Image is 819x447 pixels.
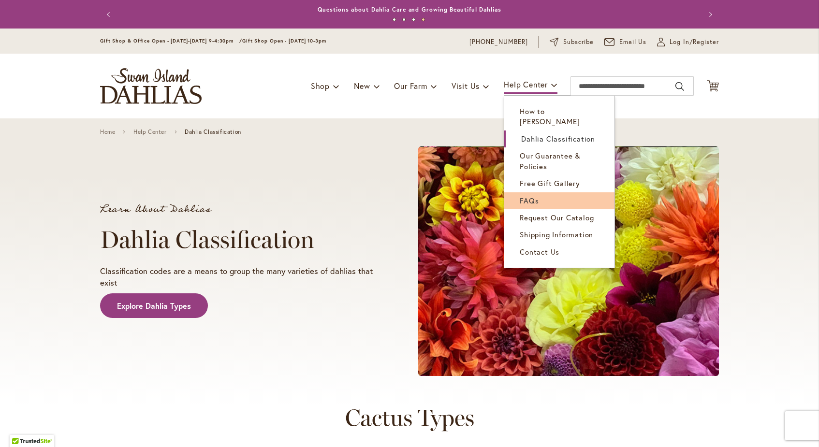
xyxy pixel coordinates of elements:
button: 3 of 4 [412,18,415,21]
a: [PHONE_NUMBER] [469,37,528,47]
a: Home [100,129,115,135]
span: Email Us [619,37,647,47]
button: Next [700,5,719,24]
span: New [354,81,370,91]
span: Our Guarantee & Policies [520,151,581,171]
span: Request Our Catalog [520,213,594,222]
button: 1 of 4 [393,18,396,21]
span: Dahlia Classification [521,134,595,144]
span: Subscribe [563,37,594,47]
span: Help Center [504,79,548,89]
span: Free Gift Gallery [520,178,580,188]
button: 4 of 4 [422,18,425,21]
span: How to [PERSON_NAME] [520,106,580,126]
h1: Dahlia Classification [100,226,381,254]
span: Dahlia Classification [185,129,241,135]
span: Gift Shop Open - [DATE] 10-3pm [242,38,326,44]
a: Log In/Register [657,37,719,47]
span: Gift Shop & Office Open - [DATE]-[DATE] 9-4:30pm / [100,38,242,44]
a: Explore Dahlia Types [100,293,208,318]
span: Shipping Information [520,230,593,239]
span: Shop [311,81,330,91]
span: Visit Us [452,81,480,91]
a: store logo [100,68,202,104]
p: Learn About Dahlias [100,204,381,214]
a: Questions about Dahlia Care and Growing Beautiful Dahlias [318,6,501,13]
span: Contact Us [520,247,559,257]
span: FAQs [520,196,539,205]
a: Email Us [604,37,647,47]
h2: Cactus Types [82,404,737,431]
p: Classification codes are a means to group the many varieties of dahlias that exist [100,265,381,288]
button: Previous [100,5,119,24]
a: Subscribe [550,37,594,47]
button: 2 of 4 [402,18,406,21]
a: Help Center [133,129,167,135]
span: Log In/Register [670,37,719,47]
span: Our Farm [394,81,427,91]
span: Explore Dahlia Types [117,301,191,312]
